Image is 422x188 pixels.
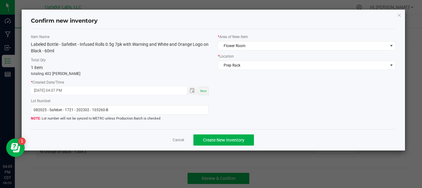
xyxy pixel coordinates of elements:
span: Flower Room [218,42,387,50]
div: Labeled Bottle - SafeBet - Infused Rolls 0.5g 7pk with Warning and White and Orange Logo on Black... [31,41,209,54]
h4: Confirm new inventory [31,17,396,25]
iframe: Resource center [6,138,25,157]
label: Total Qty [31,57,209,63]
span: 1 item [31,65,43,70]
span: Now [200,89,207,93]
input: Created Datetime [31,87,180,94]
span: Lot number will not be synced to METRC unless Production Batch is checked [31,116,209,121]
iframe: Resource center unread badge [18,138,26,145]
label: Created Date/Time [31,80,209,85]
span: Prep Rack [218,61,387,70]
button: Create New Inventory [193,134,254,146]
label: Item Name [31,34,209,40]
label: Lot Number [31,98,209,104]
a: Cancel [173,138,184,143]
span: Create New Inventory [203,138,244,142]
span: Toggle popup [187,87,199,94]
label: Location [218,54,395,59]
p: totaling 402 [PERSON_NAME] [31,71,209,77]
label: Area of New Item [218,34,395,40]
